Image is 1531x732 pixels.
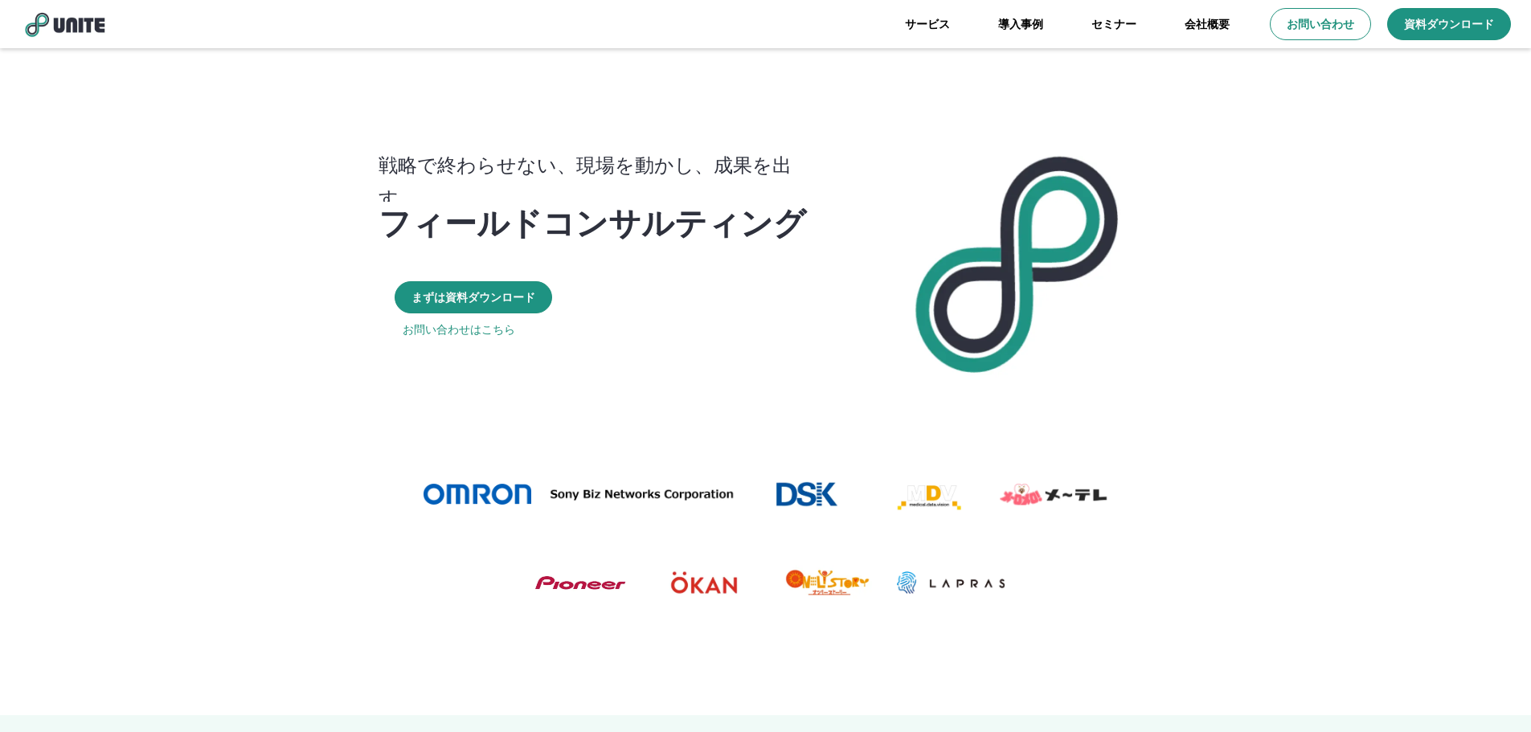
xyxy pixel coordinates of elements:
a: まずは資料ダウンロード [395,281,552,313]
p: 戦略で終わらせない、現場を動かし、成果を出す。 [379,148,823,214]
a: お問い合わせ [1270,8,1371,40]
p: フィールドコンサルティング [379,202,806,240]
p: まずは資料ダウンロード [411,289,535,305]
p: 資料ダウンロード [1404,16,1494,32]
p: お問い合わせ [1287,16,1354,32]
a: お問い合わせはこちら [403,321,515,337]
a: 資料ダウンロード [1387,8,1511,40]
